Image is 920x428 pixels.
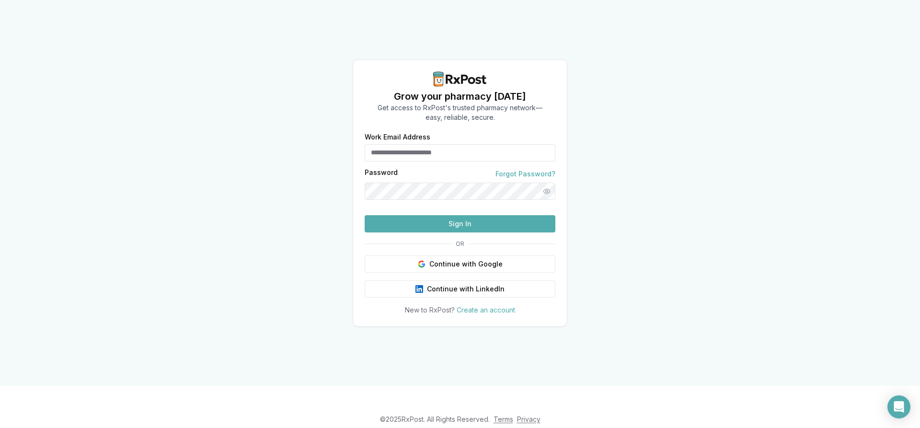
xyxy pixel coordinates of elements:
[365,169,398,179] label: Password
[378,90,542,103] h1: Grow your pharmacy [DATE]
[365,134,555,140] label: Work Email Address
[418,260,425,268] img: Google
[457,306,515,314] a: Create an account
[494,415,513,423] a: Terms
[452,240,468,248] span: OR
[429,71,491,87] img: RxPost Logo
[365,215,555,232] button: Sign In
[495,169,555,179] a: Forgot Password?
[517,415,540,423] a: Privacy
[887,395,910,418] div: Open Intercom Messenger
[415,285,423,293] img: LinkedIn
[365,255,555,273] button: Continue with Google
[365,280,555,298] button: Continue with LinkedIn
[538,183,555,200] button: Show password
[405,306,455,314] span: New to RxPost?
[378,103,542,122] p: Get access to RxPost's trusted pharmacy network— easy, reliable, secure.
